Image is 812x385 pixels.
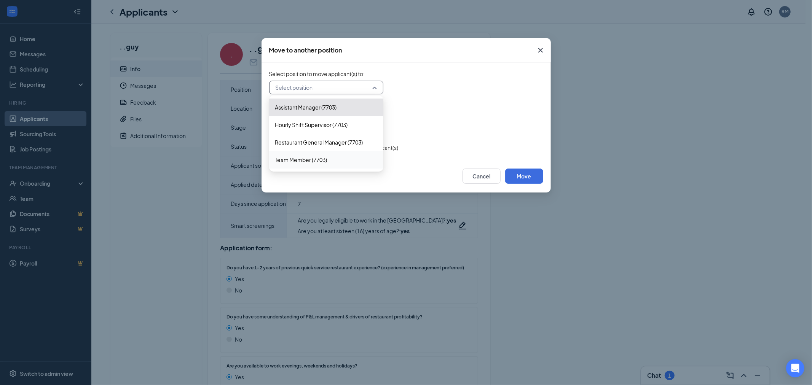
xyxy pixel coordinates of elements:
span: Select stage to move applicant(s) to : [269,107,543,114]
div: Open Intercom Messenger [786,359,804,377]
svg: Cross [536,46,545,55]
span: Hourly Shift Supervisor (7703) [275,121,348,129]
span: Restaurant General Manager (7703) [275,138,363,146]
button: Move [505,169,543,184]
span: Assistant Manager (7703) [275,103,337,111]
button: Close [530,38,551,62]
span: Team Member (7703) [275,156,327,164]
div: Move to another position [269,46,342,54]
span: Select position to move applicant(s) to : [269,70,543,78]
button: Cancel [463,169,501,184]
